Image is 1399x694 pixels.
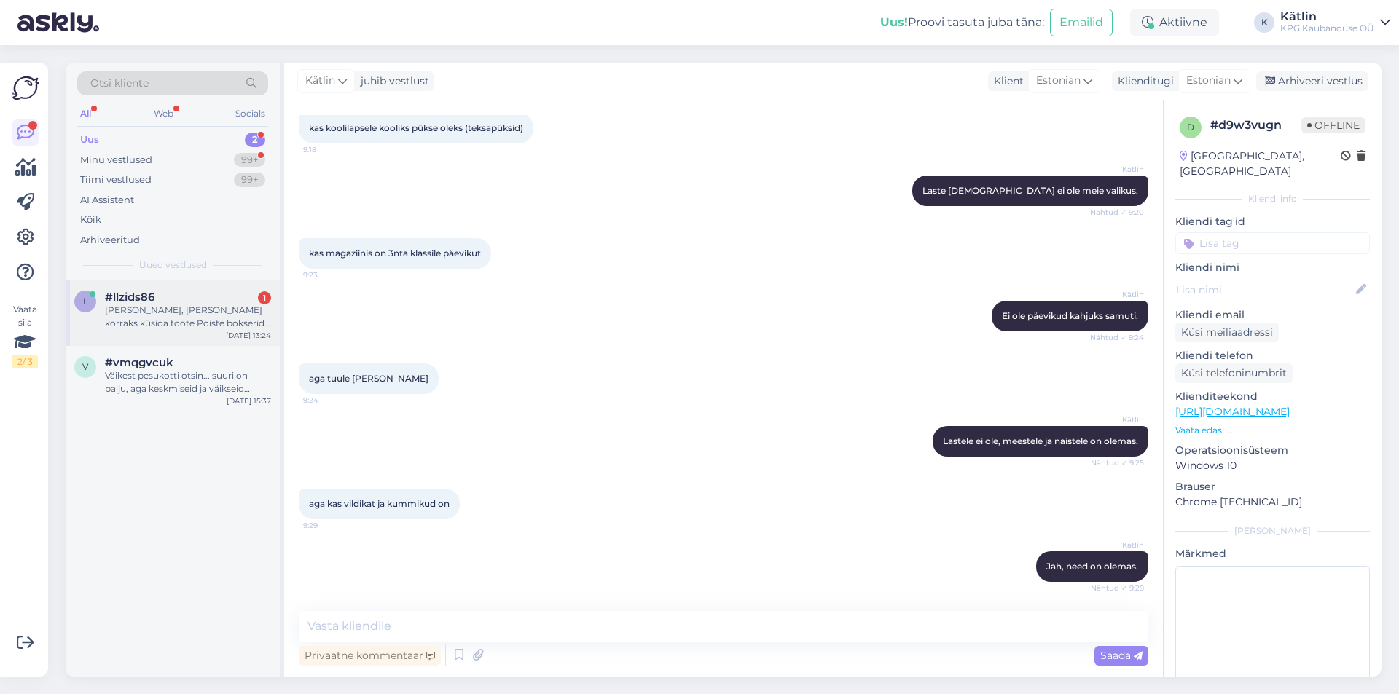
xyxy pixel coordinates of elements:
[1089,457,1144,468] span: Nähtud ✓ 9:25
[1254,12,1274,33] div: K
[77,104,94,123] div: All
[1175,323,1279,342] div: Küsi meiliaadressi
[305,73,335,89] span: Kätlin
[1175,307,1370,323] p: Kliendi email
[303,395,358,406] span: 9:24
[105,304,271,330] div: [PERSON_NAME], [PERSON_NAME] korraks küsida toote Poiste bokserid Wheel kohta. Kas kompletis on a...
[1089,332,1144,343] span: Nähtud ✓ 9:24
[309,122,523,133] span: kas koolilapsele kooliks pükse oleks (teksapüksid)
[151,104,176,123] div: Web
[1175,424,1370,437] p: Vaata edasi ...
[1175,232,1370,254] input: Lisa tag
[1175,405,1290,418] a: [URL][DOMAIN_NAME]
[1175,443,1370,458] p: Operatsioonisüsteem
[1256,71,1368,91] div: Arhiveeri vestlus
[309,373,428,384] span: aga tuule [PERSON_NAME]
[80,213,101,227] div: Kõik
[1089,207,1144,218] span: Nähtud ✓ 9:20
[226,330,271,341] div: [DATE] 13:24
[227,395,271,406] div: [DATE] 15:37
[139,259,207,272] span: Uued vestlused
[1130,9,1219,36] div: Aktiivne
[105,291,154,304] span: #llzids86
[245,133,265,147] div: 2
[83,296,88,307] span: l
[880,14,1044,31] div: Proovi tasuta juba täna:
[943,435,1138,446] span: Lastele ei ole, meestele ja naistele on olemas.
[355,74,429,89] div: juhib vestlust
[105,356,173,369] span: #vmqgvcuk
[1210,117,1301,134] div: # d9w3vugn
[258,291,271,304] div: 1
[1089,414,1144,425] span: Kätlin
[80,233,140,248] div: Arhiveeritud
[1002,310,1138,321] span: Ei ole päevikud kahjuks samuti.
[1175,479,1370,494] p: Brauser
[12,74,39,102] img: Askly Logo
[90,76,149,91] span: Otsi kliente
[1176,282,1353,298] input: Lisa nimi
[1089,540,1144,551] span: Kätlin
[105,369,271,395] div: Väikest pesukotti otsin... suuri on palju, aga keskmiseid ja väikseid [PERSON_NAME]...
[1175,458,1370,473] p: Windows 10
[1089,164,1144,175] span: Kätlin
[1175,546,1370,561] p: Märkmed
[80,153,152,167] div: Minu vestlused
[1175,524,1370,537] div: [PERSON_NAME]
[303,269,358,280] span: 9:23
[1180,149,1341,179] div: [GEOGRAPHIC_DATA], [GEOGRAPHIC_DATA]
[12,303,38,368] div: Vaata siia
[309,498,450,509] span: aga kas vildikat ja kummikud on
[1175,260,1370,275] p: Kliendi nimi
[1175,389,1370,404] p: Klienditeekond
[80,133,99,147] div: Uus
[1175,348,1370,363] p: Kliendi telefon
[299,646,441,666] div: Privaatne kommentaar
[1046,561,1138,572] span: Jah, need on olemas.
[1175,494,1370,510] p: Chrome [TECHNICAL_ID]
[309,248,481,259] span: kas magaziinis on 3nta klassile päevikut
[303,520,358,531] span: 9:29
[922,185,1138,196] span: Laste [DEMOGRAPHIC_DATA] ei ole meie valikus.
[1280,11,1390,34] a: KätlinKPG Kaubanduse OÜ
[1100,649,1143,662] span: Saada
[1089,289,1144,300] span: Kätlin
[1175,214,1370,229] p: Kliendi tag'id
[80,173,152,187] div: Tiimi vestlused
[1301,117,1365,133] span: Offline
[880,15,908,29] b: Uus!
[1036,73,1081,89] span: Estonian
[1175,192,1370,205] div: Kliendi info
[232,104,268,123] div: Socials
[82,361,88,372] span: v
[234,173,265,187] div: 99+
[988,74,1024,89] div: Klient
[1089,583,1144,594] span: Nähtud ✓ 9:29
[1112,74,1174,89] div: Klienditugi
[1187,122,1194,133] span: d
[80,193,134,208] div: AI Assistent
[12,355,38,368] div: 2 / 3
[1280,11,1374,23] div: Kätlin
[234,153,265,167] div: 99+
[1280,23,1374,34] div: KPG Kaubanduse OÜ
[1186,73,1231,89] span: Estonian
[303,144,358,155] span: 9:18
[1175,363,1293,383] div: Küsi telefoninumbrit
[1050,9,1113,36] button: Emailid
